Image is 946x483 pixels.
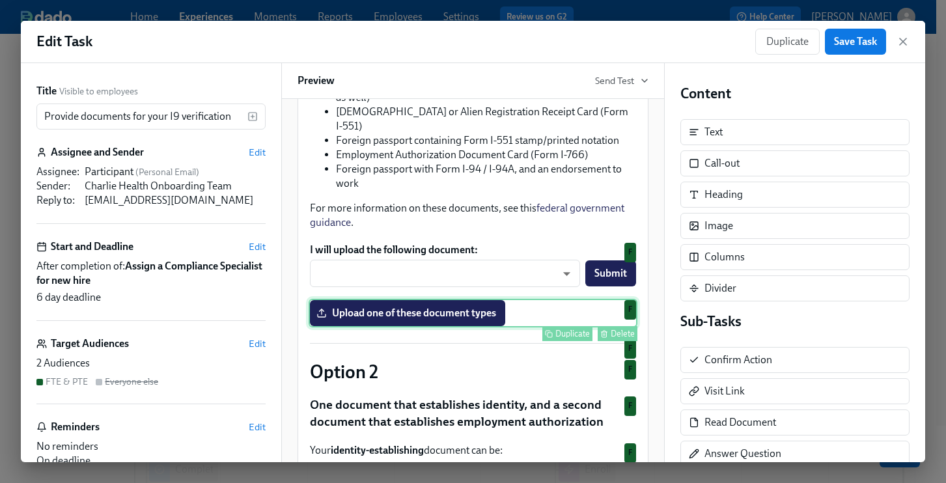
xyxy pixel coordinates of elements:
span: After completion of: [36,259,266,288]
button: Duplicate [542,326,592,341]
label: Title [36,84,57,98]
button: Save Task [825,29,886,55]
div: Divider [680,275,910,301]
div: I will upload the following document:​SubmitF [309,241,637,288]
h1: Edit Task [36,32,92,51]
div: Text [704,125,723,139]
h4: Sub-Tasks [680,312,910,331]
h4: Content [680,84,910,103]
div: One document that establishes identity, and a second document that establishes employment authori... [309,395,637,431]
div: Read Document [704,415,776,430]
div: Duplicate [555,329,590,338]
span: Save Task [834,35,877,48]
div: Divider [704,281,736,296]
div: Columns [704,250,745,264]
div: Everyone else [105,376,158,388]
div: This can be a scanned copy of: US passport or US passport card (please provide the signature page... [309,50,637,231]
button: Edit [249,421,266,434]
div: Reply to : [36,193,79,208]
div: Image [704,219,733,233]
div: Text [680,119,910,145]
div: Used by FTE & PTE audience [624,339,636,359]
div: Read Document [680,409,910,435]
span: ( Personal Email ) [135,167,199,178]
div: Sender : [36,179,79,193]
button: Edit [249,240,266,253]
div: FTE & PTE [46,376,88,388]
div: Used by FTE & PTE audience [624,360,636,379]
div: Delete [611,329,635,338]
div: Option 2F [309,359,637,385]
div: [EMAIL_ADDRESS][DOMAIN_NAME] [85,193,266,208]
div: Assignee and SenderEditAssignee:Participant (Personal Email)Sender:Charlie Health Onboarding Team... [36,145,266,224]
div: Assignee : [36,165,79,179]
div: Upload one of these document types Duplicate DeleteF [309,299,637,327]
div: Visit Link [680,378,910,404]
div: Answer Question [680,441,910,467]
button: Edit [249,337,266,350]
span: Visible to employees [59,85,138,98]
h6: Assignee and Sender [51,145,144,159]
div: Call-out [680,150,910,176]
div: On deadline [36,454,266,468]
div: Used by FTE & PTE audience [624,396,636,416]
div: Heading [704,187,743,202]
div: Columns [680,244,910,270]
button: Delete [598,326,637,341]
div: Confirm Action [704,353,772,367]
div: Call-out [704,156,740,171]
h6: Preview [298,74,335,88]
svg: Insert text variable [247,111,258,122]
div: Used by FTE & PTE audience [624,300,636,320]
div: Used by FTE & PTE audience [624,443,636,463]
h6: Target Audiences [51,337,129,351]
h6: Reminders [51,420,100,434]
div: Answer Question [704,447,781,461]
strong: Assign a Compliance Specialist for new hire [36,260,262,286]
span: 6 day deadline [36,290,101,305]
button: Send Test [595,74,648,87]
button: Duplicate [755,29,820,55]
div: Target AudiencesEdit2 AudiencesFTE & PTEEveryone else [36,337,266,404]
div: Participant [85,165,266,179]
button: Edit [249,146,266,159]
div: Confirm Action [680,347,910,373]
div: F [309,338,637,348]
div: RemindersEditNo remindersOn deadline2 times after deadline [36,420,266,482]
div: Start and DeadlineEditAfter completion of:Assign a Compliance Specialist for new hire6 day deadline [36,240,266,321]
div: Image [680,213,910,239]
div: Used by FTE & PTE audience [624,243,636,262]
h6: Start and Deadline [51,240,133,254]
div: 2 Audiences [36,356,266,370]
div: Heading [680,182,910,208]
div: Visit Link [704,384,745,398]
div: Charlie Health Onboarding Team [85,179,266,193]
div: No reminders [36,439,266,454]
span: Duplicate [766,35,809,48]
